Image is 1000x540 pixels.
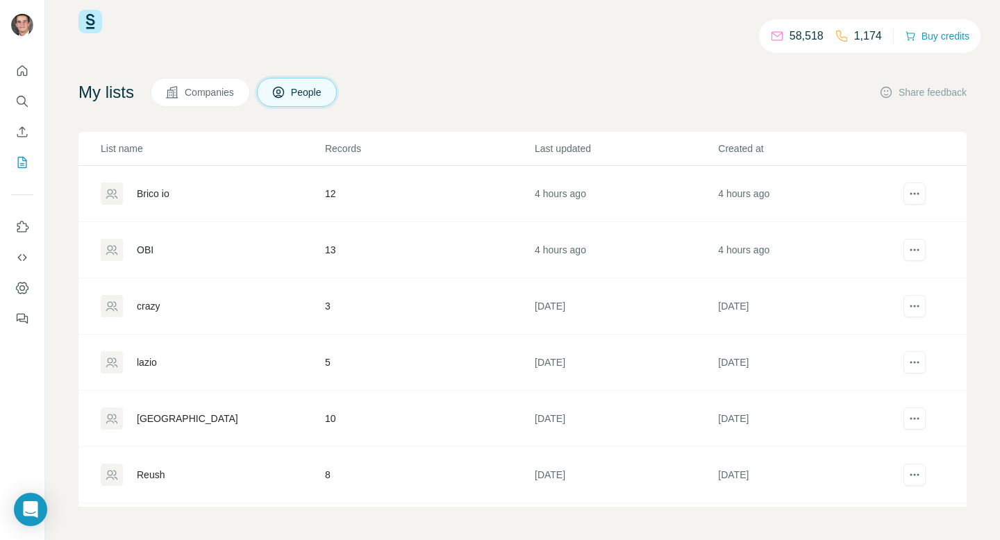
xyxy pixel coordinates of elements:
[185,85,235,99] span: Companies
[78,81,134,103] h4: My lists
[14,493,47,526] div: Open Intercom Messenger
[325,142,533,155] p: Records
[11,214,33,239] button: Use Surfe on LinkedIn
[137,243,153,257] div: OBI
[717,222,901,278] td: 4 hours ago
[717,335,901,391] td: [DATE]
[324,278,534,335] td: 3
[324,335,534,391] td: 5
[137,468,165,482] div: Reush
[324,391,534,447] td: 10
[291,85,323,99] span: People
[903,407,926,430] button: actions
[535,142,717,155] p: Last updated
[101,142,324,155] p: List name
[534,166,717,222] td: 4 hours ago
[879,85,967,99] button: Share feedback
[717,391,901,447] td: [DATE]
[903,464,926,486] button: actions
[11,14,33,36] img: Avatar
[137,299,160,313] div: crazy
[324,166,534,222] td: 12
[324,447,534,503] td: 8
[534,278,717,335] td: [DATE]
[903,351,926,373] button: actions
[534,447,717,503] td: [DATE]
[790,28,824,44] p: 58,518
[137,412,238,425] div: [GEOGRAPHIC_DATA]
[11,89,33,114] button: Search
[534,222,717,278] td: 4 hours ago
[718,142,900,155] p: Created at
[324,222,534,278] td: 13
[534,335,717,391] td: [DATE]
[903,239,926,261] button: actions
[137,355,157,369] div: lazio
[11,245,33,270] button: Use Surfe API
[11,276,33,301] button: Dashboard
[11,150,33,175] button: My lists
[137,187,169,201] div: Brico io
[11,119,33,144] button: Enrich CSV
[11,306,33,331] button: Feedback
[717,278,901,335] td: [DATE]
[903,295,926,317] button: actions
[11,58,33,83] button: Quick start
[903,183,926,205] button: actions
[854,28,882,44] p: 1,174
[905,26,969,46] button: Buy credits
[717,166,901,222] td: 4 hours ago
[717,447,901,503] td: [DATE]
[78,10,102,33] img: Surfe Logo
[534,391,717,447] td: [DATE]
